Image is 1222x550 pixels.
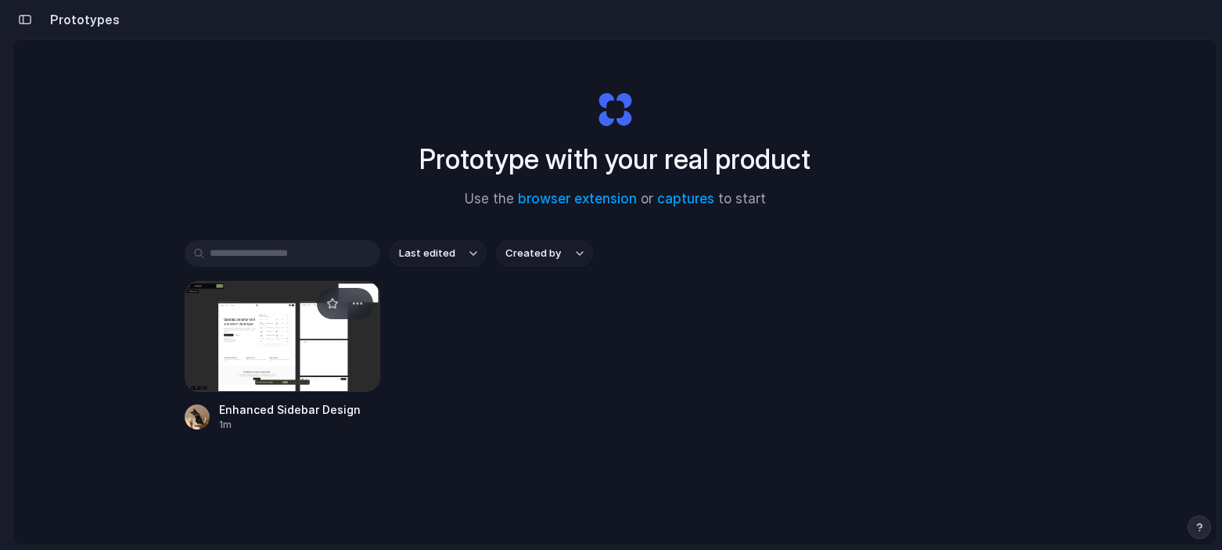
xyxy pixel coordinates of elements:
a: Enhanced Sidebar DesignEnhanced Sidebar Design1m [185,281,380,432]
span: Created by [505,246,561,261]
span: Last edited [399,246,455,261]
div: 1m [219,418,361,432]
h2: Prototypes [44,10,120,29]
span: Use the or to start [465,189,766,210]
a: captures [657,191,714,207]
button: Last edited [390,240,487,267]
a: browser extension [518,191,637,207]
button: Created by [496,240,593,267]
div: Enhanced Sidebar Design [219,401,361,418]
h1: Prototype with your real product [419,138,810,180]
